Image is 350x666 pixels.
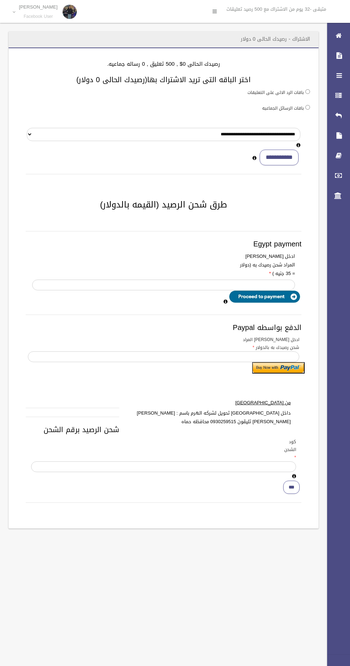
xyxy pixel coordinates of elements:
[17,200,310,209] h2: طرق شحن الرصيد (القيمه بالدولار)
[262,104,304,112] label: باقات الرسائل الجماعيه
[26,240,301,248] h3: Egypt payment
[119,399,296,407] label: من [GEOGRAPHIC_DATA]
[247,89,304,96] label: باقات الرد الالى على التعليقات
[26,324,301,331] h3: الدفع بواسطه Paypal
[19,14,57,19] small: Facebook User
[232,32,319,46] header: الاشتراك - رصيدك الحالى 0 دولار
[19,4,57,10] p: [PERSON_NAME]
[17,76,310,84] h3: اختر الباقه التى تريد الاشتراك بها(رصيدك الحالى 0 دولار)
[26,426,301,434] h3: شحن الرصيد برقم الشحن
[252,362,305,374] input: Submit
[119,409,296,426] label: داخل [GEOGRAPHIC_DATA] تحويل لشركه الهرم باسم : [PERSON_NAME] [PERSON_NAME] تليقون 0930259515 محا...
[17,61,310,67] h4: رصيدك الحالى 0$ , 500 تعليق , 0 رساله جماعيه.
